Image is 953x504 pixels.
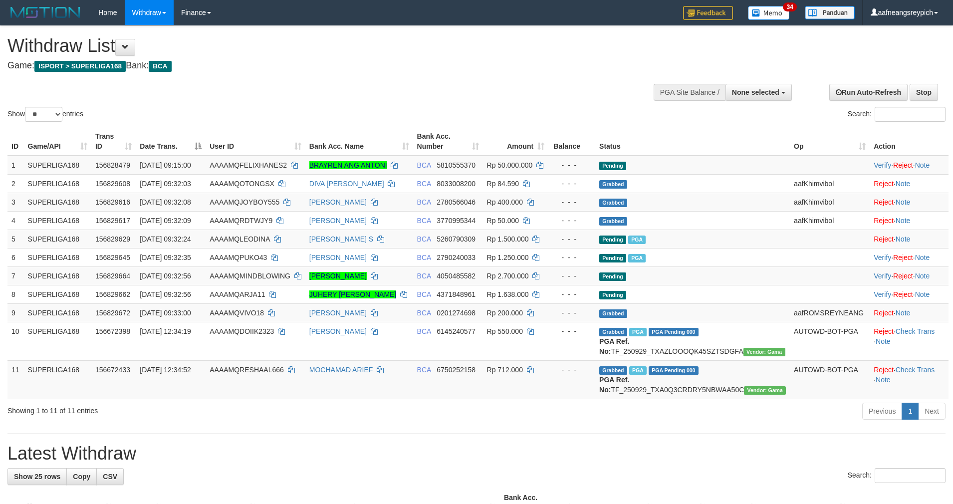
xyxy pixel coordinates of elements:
[140,327,191,335] span: [DATE] 12:34:19
[7,468,67,485] a: Show 25 rows
[649,366,699,375] span: PGA Pending
[893,253,913,261] a: Reject
[915,161,930,169] a: Note
[24,230,91,248] td: SUPERLIGA168
[599,180,627,189] span: Grabbed
[140,253,191,261] span: [DATE] 09:32:35
[896,235,911,243] a: Note
[487,217,519,225] span: Rp 50.000
[210,272,290,280] span: AAAAMQMINDBLOWING
[915,253,930,261] a: Note
[896,366,935,374] a: Check Trans
[417,366,431,374] span: BCA
[140,161,191,169] span: [DATE] 09:15:00
[915,290,930,298] a: Note
[437,272,476,280] span: Copy 4050485582 to clipboard
[7,5,83,20] img: MOTION_logo.png
[870,193,949,211] td: ·
[874,235,894,243] a: Reject
[893,290,913,298] a: Reject
[24,156,91,175] td: SUPERLIGA168
[599,254,626,262] span: Pending
[628,254,646,262] span: Marked by aafsoycanthlai
[896,180,911,188] a: Note
[649,328,699,336] span: PGA Pending
[599,337,629,355] b: PGA Ref. No:
[848,468,946,483] label: Search:
[7,61,625,71] h4: Game: Bank:
[437,309,476,317] span: Copy 0201274698 to clipboard
[417,217,431,225] span: BCA
[790,174,870,193] td: aafKhimvibol
[552,252,591,262] div: - - -
[487,272,529,280] span: Rp 2.700.000
[487,290,529,298] span: Rp 1.638.000
[417,161,431,169] span: BCA
[874,366,894,374] a: Reject
[95,235,130,243] span: 156829629
[790,127,870,156] th: Op: activate to sort column ascending
[548,127,595,156] th: Balance
[487,161,533,169] span: Rp 50.000.000
[140,309,191,317] span: [DATE] 09:33:00
[487,327,523,335] span: Rp 550.000
[599,291,626,299] span: Pending
[654,84,725,101] div: PGA Site Balance /
[599,366,627,375] span: Grabbed
[417,235,431,243] span: BCA
[552,197,591,207] div: - - -
[552,365,591,375] div: - - -
[893,272,913,280] a: Reject
[417,253,431,261] span: BCA
[95,180,130,188] span: 156829608
[66,468,97,485] a: Copy
[599,162,626,170] span: Pending
[309,327,367,335] a: [PERSON_NAME]
[748,6,790,20] img: Button%20Memo.svg
[874,198,894,206] a: Reject
[24,360,91,399] td: SUPERLIGA168
[136,127,206,156] th: Date Trans.: activate to sort column descending
[7,402,390,416] div: Showing 1 to 11 of 11 entries
[95,161,130,169] span: 156828479
[7,303,24,322] td: 9
[7,211,24,230] td: 4
[628,236,646,244] span: Marked by aafsoycanthlai
[7,107,83,122] label: Show entries
[595,127,790,156] th: Status
[140,198,191,206] span: [DATE] 09:32:08
[870,156,949,175] td: · ·
[309,290,397,298] a: JUHERY [PERSON_NAME]
[437,327,476,335] span: Copy 6145240577 to clipboard
[875,107,946,122] input: Search:
[437,198,476,206] span: Copy 2780566046 to clipboard
[95,290,130,298] span: 156829662
[14,473,60,481] span: Show 25 rows
[309,272,367,280] a: [PERSON_NAME]
[210,290,265,298] span: AAAAMQARJA11
[790,193,870,211] td: aafKhimvibol
[599,272,626,281] span: Pending
[552,179,591,189] div: - - -
[210,217,272,225] span: AAAAMQRDTWJY9
[7,444,946,464] h1: Latest Withdraw
[790,303,870,322] td: aafROMSREYNEANG
[210,235,270,243] span: AAAAMQLEODINA
[487,180,519,188] span: Rp 84.590
[805,6,855,19] img: panduan.png
[483,127,549,156] th: Amount: activate to sort column ascending
[870,360,949,399] td: · ·
[24,285,91,303] td: SUPERLIGA168
[874,309,894,317] a: Reject
[599,217,627,226] span: Grabbed
[896,327,935,335] a: Check Trans
[140,290,191,298] span: [DATE] 09:32:56
[7,156,24,175] td: 1
[552,160,591,170] div: - - -
[95,309,130,317] span: 156829672
[305,127,413,156] th: Bank Acc. Name: activate to sort column ascending
[210,327,274,335] span: AAAAMQDOIIK2323
[7,248,24,266] td: 6
[893,161,913,169] a: Reject
[103,473,117,481] span: CSV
